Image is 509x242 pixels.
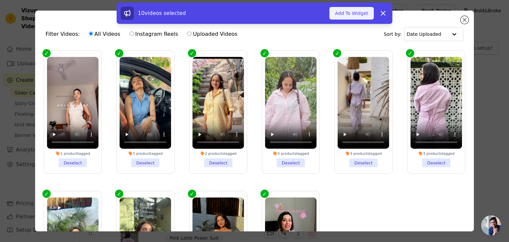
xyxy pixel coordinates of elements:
label: All Videos [88,30,121,38]
div: 1 product tagged [120,151,171,156]
span: 10 videos selected [138,10,186,16]
div: Sort by: [384,27,464,41]
div: 2 products tagged [192,151,244,156]
div: 3 products tagged [265,151,317,156]
div: Open chat [481,215,501,235]
div: 1 product tagged [47,151,98,156]
div: Filter Videos: [46,27,241,42]
button: Add To Widget [329,7,374,20]
div: 3 products tagged [411,151,462,156]
div: 3 products tagged [338,151,389,156]
label: Instagram Reels [129,30,178,38]
label: Uploaded Videos [187,30,238,38]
